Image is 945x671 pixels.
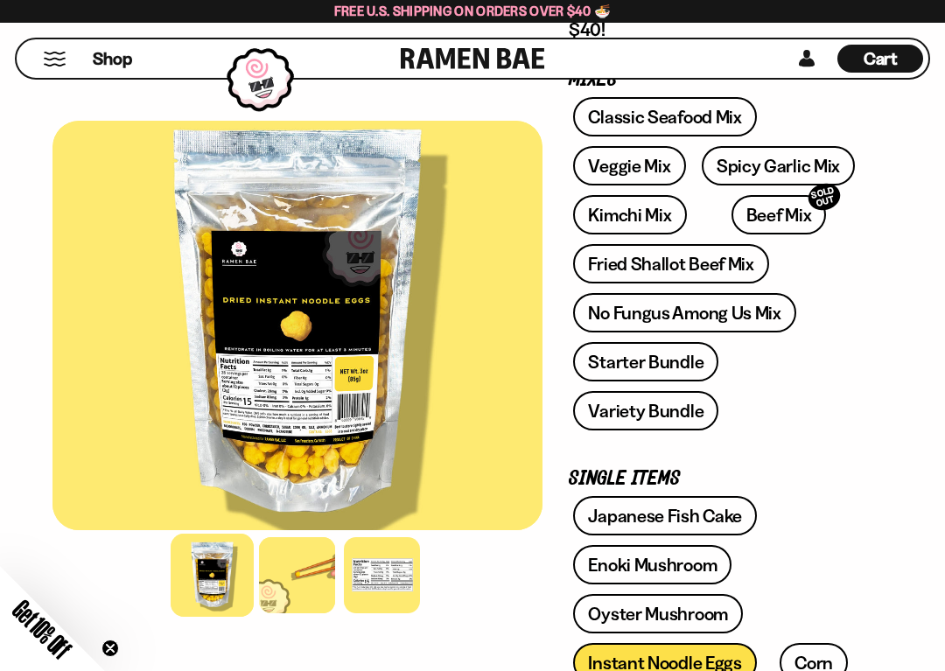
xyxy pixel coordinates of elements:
span: Cart [864,48,898,69]
a: Fried Shallot Beef Mix [573,244,768,283]
a: Kimchi Mix [573,195,686,234]
a: Classic Seafood Mix [573,97,756,136]
a: Variety Bundle [573,391,718,430]
a: Beef MixSOLD OUT [731,195,827,234]
a: Cart [837,39,923,78]
a: No Fungus Among Us Mix [573,293,795,332]
a: Veggie Mix [573,146,685,185]
a: Enoki Mushroom [573,545,731,584]
div: SOLD OUT [806,180,844,214]
span: Get 10% Off [8,595,76,663]
a: Starter Bundle [573,342,718,381]
span: Shop [93,47,132,71]
p: Single Items [569,471,866,487]
button: Close teaser [101,640,119,657]
a: Japanese Fish Cake [573,496,757,535]
span: Free U.S. Shipping on Orders over $40 🍜 [334,3,612,19]
button: Mobile Menu Trigger [43,52,66,66]
a: Spicy Garlic Mix [702,146,855,185]
a: Oyster Mushroom [573,594,743,633]
a: Shop [93,45,132,73]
